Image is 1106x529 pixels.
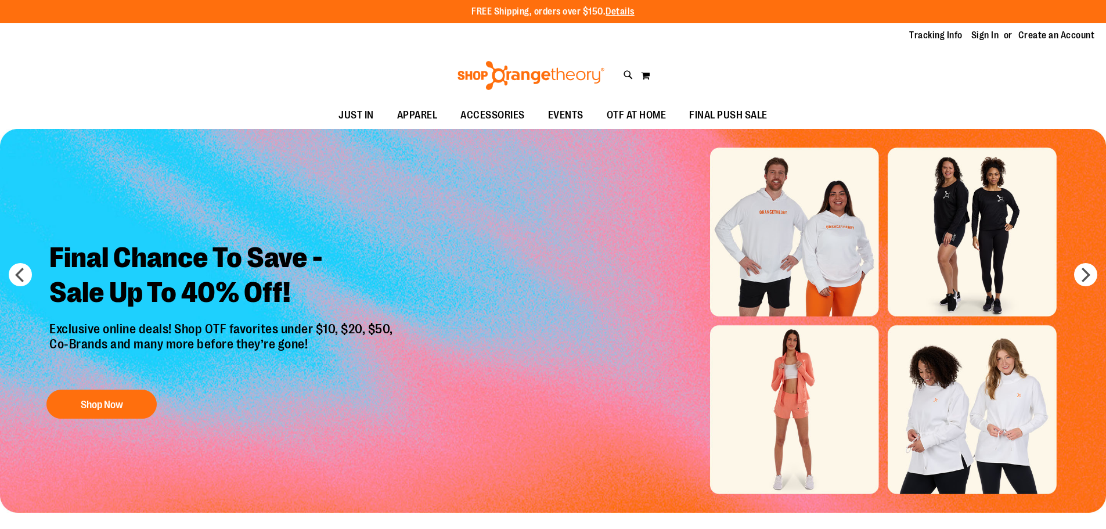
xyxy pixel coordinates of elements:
a: Final Chance To Save -Sale Up To 40% Off! Exclusive online deals! Shop OTF favorites under $10, $... [41,232,405,425]
button: Shop Now [46,390,157,419]
a: APPAREL [386,102,449,129]
span: JUST IN [338,102,374,128]
a: JUST IN [327,102,386,129]
a: ACCESSORIES [449,102,536,129]
span: ACCESSORIES [460,102,525,128]
p: FREE Shipping, orders over $150. [471,5,635,19]
a: EVENTS [536,102,595,129]
span: APPAREL [397,102,438,128]
a: Sign In [971,29,999,42]
a: OTF AT HOME [595,102,678,129]
a: Details [606,6,635,17]
span: FINAL PUSH SALE [689,102,768,128]
a: Tracking Info [909,29,963,42]
button: next [1074,263,1097,286]
p: Exclusive online deals! Shop OTF favorites under $10, $20, $50, Co-Brands and many more before th... [41,322,405,379]
img: Shop Orangetheory [456,61,606,90]
span: EVENTS [548,102,583,128]
button: prev [9,263,32,286]
a: FINAL PUSH SALE [678,102,779,129]
a: Create an Account [1018,29,1095,42]
h2: Final Chance To Save - Sale Up To 40% Off! [41,232,405,322]
span: OTF AT HOME [607,102,667,128]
